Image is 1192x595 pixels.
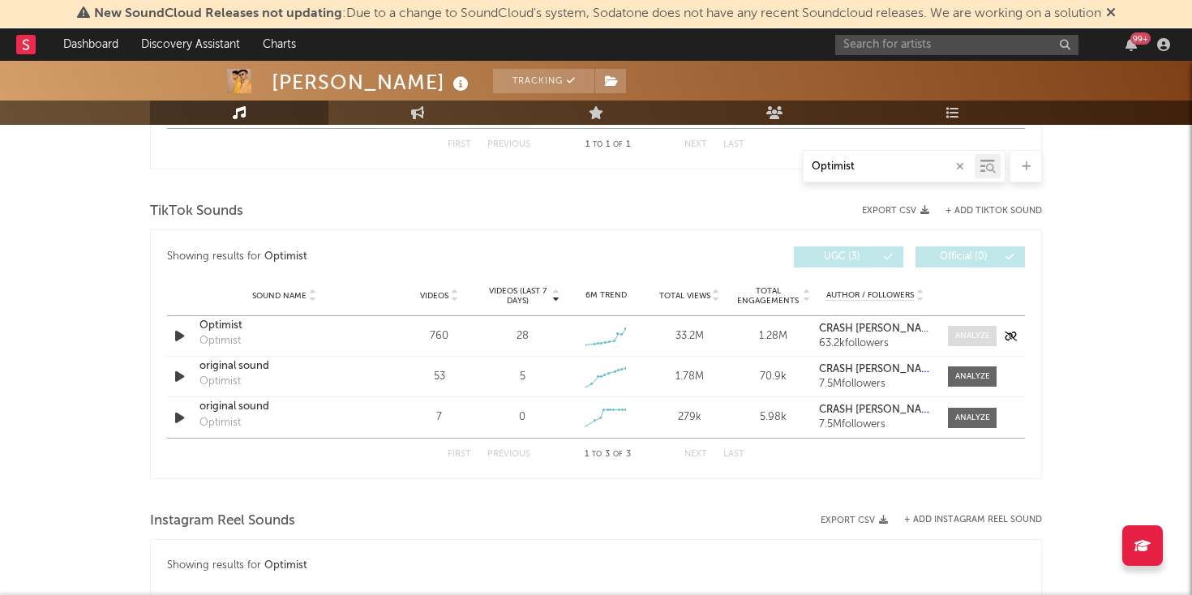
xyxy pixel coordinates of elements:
[150,512,295,531] span: Instagram Reel Sounds
[420,291,448,301] span: Videos
[926,252,1001,262] span: Official ( 0 )
[252,291,307,301] span: Sound Name
[485,286,551,306] span: Videos (last 7 days)
[167,556,1025,576] div: Showing results for
[735,369,811,385] div: 70.9k
[167,246,596,268] div: Showing results for
[929,207,1042,216] button: + Add TikTok Sound
[819,364,932,375] a: CRASH [PERSON_NAME] 🚀
[821,516,888,525] button: Export CSV
[819,405,954,415] strong: CRASH [PERSON_NAME] 🚀
[401,409,477,426] div: 7
[735,409,811,426] div: 5.98k
[199,318,369,334] a: Optimist
[888,516,1042,524] div: + Add Instagram Reel Sound
[94,7,342,20] span: New SoundCloud Releases not updating
[199,399,369,415] a: original sound
[593,141,602,148] span: to
[819,379,932,390] div: 7.5M followers
[915,246,1025,268] button: Official(0)
[652,369,727,385] div: 1.78M
[804,161,975,173] input: Search by song name or URL
[652,328,727,345] div: 33.2M
[723,140,744,149] button: Last
[592,451,602,458] span: to
[652,409,727,426] div: 279k
[487,450,530,459] button: Previous
[264,556,307,576] div: Optimist
[150,202,243,221] span: TikTok Sounds
[563,135,652,155] div: 1 1 1
[735,286,801,306] span: Total Engagements
[684,450,707,459] button: Next
[272,69,473,96] div: [PERSON_NAME]
[613,451,623,458] span: of
[613,141,623,148] span: of
[904,516,1042,524] button: + Add Instagram Reel Sound
[819,419,932,430] div: 7.5M followers
[199,374,241,390] div: Optimist
[199,333,241,349] div: Optimist
[1126,38,1137,51] button: 99+
[945,207,1042,216] button: + Add TikTok Sound
[659,291,710,301] span: Total Views
[723,450,744,459] button: Last
[448,450,471,459] button: First
[487,140,530,149] button: Previous
[493,69,594,93] button: Tracking
[804,252,879,262] span: UGC ( 3 )
[401,369,477,385] div: 53
[52,28,130,61] a: Dashboard
[819,323,932,335] a: CRASH [PERSON_NAME] 🚀
[826,290,914,301] span: Author / Followers
[563,445,652,464] div: 1 3 3
[199,415,241,431] div: Optimist
[819,405,932,416] a: CRASH [PERSON_NAME] 🚀
[94,7,1101,20] span: : Due to a change to SoundCloud's system, Sodatone does not have any recent Soundcloud releases. ...
[519,409,525,426] div: 0
[819,323,954,334] strong: CRASH [PERSON_NAME] 🚀
[568,289,644,302] div: 6M Trend
[520,369,525,385] div: 5
[819,364,954,375] strong: CRASH [PERSON_NAME] 🚀
[251,28,307,61] a: Charts
[819,338,932,349] div: 63.2k followers
[448,140,471,149] button: First
[264,247,307,267] div: Optimist
[835,35,1078,55] input: Search for artists
[735,328,811,345] div: 1.28M
[1106,7,1116,20] span: Dismiss
[199,358,369,375] a: original sound
[684,140,707,149] button: Next
[130,28,251,61] a: Discovery Assistant
[862,206,929,216] button: Export CSV
[1130,32,1151,45] div: 99 +
[794,246,903,268] button: UGC(3)
[401,328,477,345] div: 760
[517,328,529,345] div: 28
